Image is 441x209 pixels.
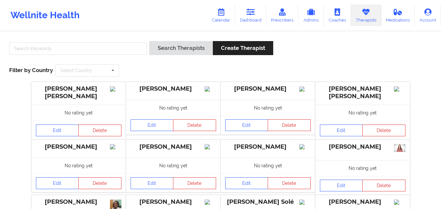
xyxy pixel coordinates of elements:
[225,143,311,151] div: [PERSON_NAME]
[205,86,216,92] img: Image%2Fplaceholer-image.png
[362,125,405,136] button: Delete
[320,85,405,100] div: [PERSON_NAME] [PERSON_NAME]
[225,119,268,131] a: Edit
[320,143,405,151] div: [PERSON_NAME]
[9,67,53,73] span: Filter by Country
[131,85,216,93] div: [PERSON_NAME]
[213,41,273,55] button: Create Therapist
[221,157,315,173] div: No rating yet
[173,119,216,131] button: Delete
[225,85,311,93] div: [PERSON_NAME]
[36,143,121,151] div: [PERSON_NAME]
[381,5,415,26] a: Medications
[78,177,121,189] button: Delete
[266,5,299,26] a: Prescribers
[131,143,216,151] div: [PERSON_NAME]
[225,177,268,189] a: Edit
[394,86,405,92] img: Image%2Fplaceholer-image.png
[394,200,405,205] img: Image%2Fplaceholer-image.png
[320,198,405,206] div: [PERSON_NAME]
[320,125,363,136] a: Edit
[149,41,213,55] button: Search Therapists
[268,177,311,189] button: Delete
[126,157,221,173] div: No rating yet
[351,5,381,26] a: Therapists
[131,119,174,131] a: Edit
[36,125,79,136] a: Edit
[173,177,216,189] button: Delete
[36,177,79,189] a: Edit
[126,100,221,116] div: No rating yet
[131,177,174,189] a: Edit
[315,105,410,121] div: No rating yet
[205,200,216,205] img: Image%2Fplaceholer-image.png
[315,160,410,176] div: No rating yet
[31,157,126,173] div: No rating yet
[60,68,92,73] div: Select Country
[207,5,235,26] a: Calendar
[320,180,363,191] a: Edit
[394,144,405,152] img: 7ca76641-bd48-498a-adc9-583cde81f450_HEADSHOT_2.jpeg
[235,5,266,26] a: Dashboard
[110,86,121,92] img: Image%2Fplaceholer-image.png
[78,125,121,136] button: Delete
[110,144,121,149] img: Image%2Fplaceholer-image.png
[299,144,311,149] img: Image%2Fplaceholer-image.png
[415,5,441,26] a: Account
[299,86,311,92] img: Image%2Fplaceholer-image.png
[221,100,315,116] div: No rating yet
[324,5,351,26] a: Coaches
[205,144,216,149] img: Image%2Fplaceholer-image.png
[36,198,121,206] div: [PERSON_NAME]
[31,105,126,121] div: No rating yet
[225,198,311,206] div: [PERSON_NAME] Solé
[131,198,216,206] div: [PERSON_NAME]
[9,42,147,55] input: Search Keywords
[298,5,324,26] a: Admins
[362,180,405,191] button: Delete
[299,200,311,205] img: Image%2Fplaceholer-image.png
[268,119,311,131] button: Delete
[36,85,121,100] div: [PERSON_NAME] [PERSON_NAME]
